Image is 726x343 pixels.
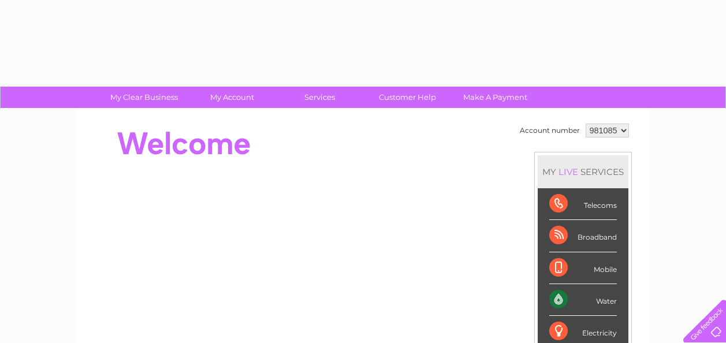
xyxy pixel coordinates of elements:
div: LIVE [556,166,580,177]
div: Mobile [549,252,617,284]
a: My Account [184,87,280,108]
a: My Clear Business [96,87,192,108]
a: Services [272,87,367,108]
div: Telecoms [549,188,617,220]
a: Customer Help [360,87,455,108]
div: MY SERVICES [538,155,628,188]
div: Water [549,284,617,316]
a: Make A Payment [448,87,543,108]
div: Broadband [549,220,617,252]
td: Account number [517,121,583,140]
